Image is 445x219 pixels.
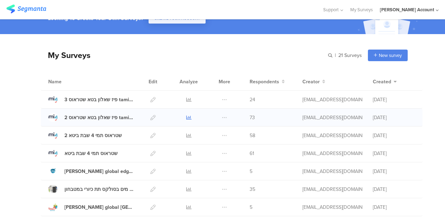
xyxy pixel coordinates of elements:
a: [PERSON_NAME] global [GEOGRAPHIC_DATA] edge beta [48,202,135,212]
div: 2 שטראוס תמי 4 שבת ביטא [64,132,122,139]
div: [DATE] [373,168,415,175]
button: Creator [302,78,325,85]
div: [DATE] [373,150,415,157]
div: [DATE] [373,132,415,139]
a: [PERSON_NAME] global edge beta [GEOGRAPHIC_DATA] [48,167,135,176]
div: odelya@ifocus-r.com [302,186,362,193]
div: Edit [145,73,161,90]
span: Support [323,6,339,13]
div: odelya@ifocus-r.com [302,168,362,175]
span: Respondents [250,78,279,85]
div: odelya@ifocus-r.com [302,204,362,211]
div: [DATE] [373,96,415,103]
div: odelya@ifocus-r.com [302,96,362,103]
div: My Surveys [41,49,90,61]
a: 2 שטראוס תמי 4 שבת ביטא [48,131,122,140]
a: שטראוס תמי 4 שבת ביטא [48,149,118,158]
a: שטראוס מים בסולקס תת כיורי במטבחון [48,185,135,194]
div: 3 פיז שאלון בטא שטראוס tami4edge + bubble [64,96,135,103]
div: [DATE] [373,114,415,121]
button: Respondents [250,78,285,85]
span: | [334,52,337,59]
span: 24 [250,96,255,103]
div: 2 פיז שאלון בטא שטראוס tami4edge + bubble חדשים [64,114,135,121]
div: [DATE] [373,186,415,193]
span: 5 [250,168,252,175]
div: [PERSON_NAME] Account [380,6,434,13]
span: 61 [250,150,254,157]
div: More [217,73,232,90]
img: create_account_image.svg [350,4,422,36]
span: 73 [250,114,255,121]
a: 2 פיז שאלון בטא שטראוס tami4edge + bubble חדשים [48,113,135,122]
span: Creator [302,78,320,85]
div: [DATE] [373,204,415,211]
div: odelya@ifocus-r.com [302,114,362,121]
div: Strauss global edge beta Australia [64,168,135,175]
div: שטראוס תמי 4 שבת ביטא [64,150,118,157]
span: 58 [250,132,255,139]
span: Created [373,78,391,85]
img: segmanta logo [6,5,46,13]
button: Created [373,78,397,85]
div: odelya@ifocus-r.com [302,150,362,157]
div: Analyze [178,73,199,90]
span: New survey [379,52,402,59]
div: Name [48,78,90,85]
a: 3 פיז שאלון בטא שטראוס tami4edge + bubble [48,95,135,104]
div: odelya@ifocus-r.com [302,132,362,139]
div: שטראוס מים בסולקס תת כיורי במטבחון [64,186,135,193]
span: 21 Surveys [338,52,362,59]
div: Strauss global Germany edge beta [64,204,135,211]
span: 5 [250,204,252,211]
span: 35 [250,186,255,193]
